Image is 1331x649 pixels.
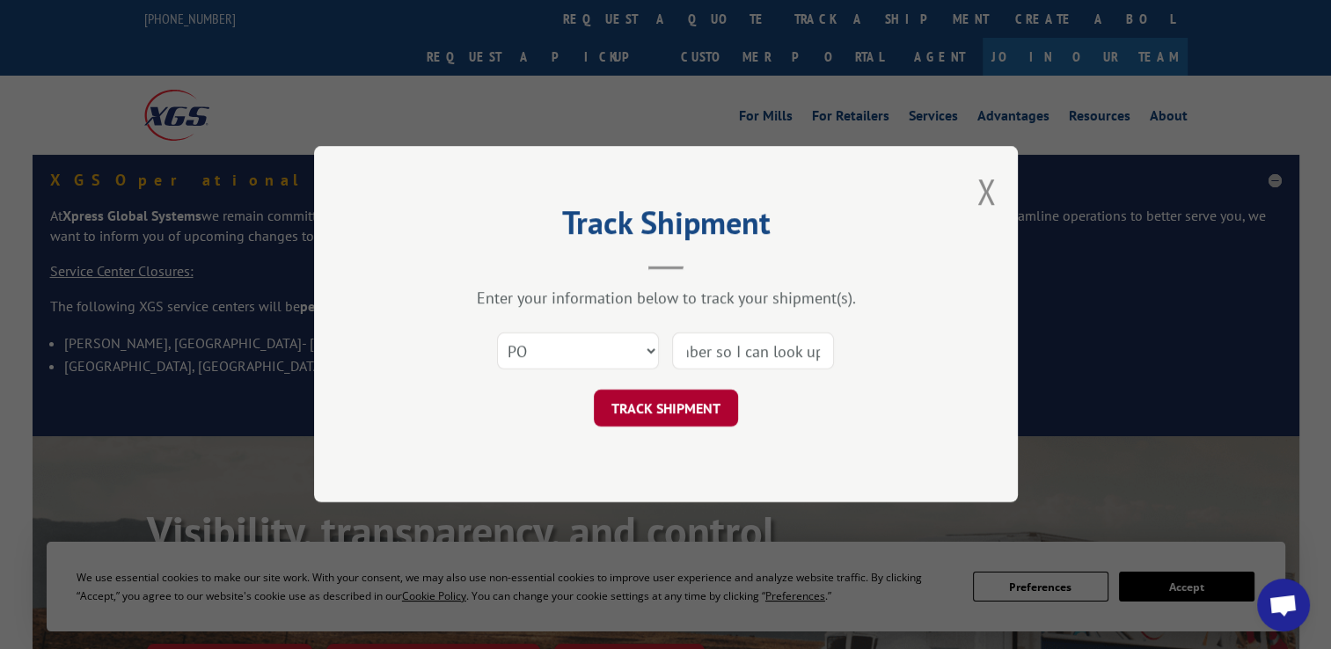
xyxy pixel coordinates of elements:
input: Number(s) [672,333,834,370]
button: Close modal [976,168,996,215]
button: TRACK SHIPMENT [594,390,738,427]
a: Open chat [1257,579,1310,631]
div: Enter your information below to track your shipment(s). [402,288,930,309]
h2: Track Shipment [402,210,930,244]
